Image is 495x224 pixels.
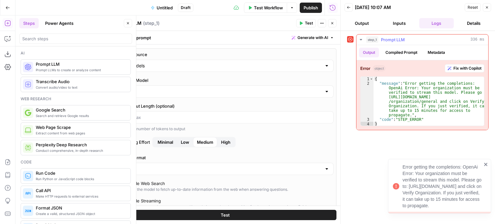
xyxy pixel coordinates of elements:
[217,137,234,147] button: Reasoning EffortMinimalLowMedium
[465,3,481,12] button: Reset
[36,194,125,199] span: Make HTTP requests to external services
[147,3,177,13] button: Untitled
[19,18,39,28] button: Steps
[110,31,340,44] div: Write your prompt
[361,122,374,126] div: 4
[361,81,374,117] div: 2
[361,77,374,81] div: 1
[221,212,230,218] span: Test
[121,63,322,69] input: My Models
[381,36,405,43] span: Prompt LLM
[181,5,190,11] span: Draft
[36,148,125,153] span: Conduct comprehensive, in-depth research
[117,154,334,161] label: Output Format
[356,34,488,45] button: 336 ms
[373,65,385,71] span: object
[445,64,484,73] button: Fix with Copilot
[21,50,131,56] div: Ai
[221,139,230,145] span: High
[22,35,129,42] input: Search steps
[117,51,334,58] label: Models Source
[300,3,322,13] button: Publish
[36,124,125,131] span: Web Page Scrape
[361,117,374,122] div: 3
[126,187,288,192] div: Allow the model to fetch up-to-date information from the web when answering questions.
[36,61,125,67] span: Prompt LLM
[359,48,379,57] button: Output
[453,65,481,71] span: Fix with Copilot
[305,20,313,26] span: Test
[126,180,165,187] div: Enable Web Search
[419,18,454,28] button: Logs
[21,96,131,102] div: Web research
[154,137,177,147] button: Reasoning EffortLowMediumHigh
[21,159,131,165] div: Code
[345,18,379,28] button: Output
[121,166,322,172] input: Text
[403,164,482,209] div: Error getting the completions: OpenAi Error: Your organization must be verified to stream this mo...
[289,34,336,42] button: Generate with AI
[36,85,125,90] span: Convert audio/video to text
[36,67,125,73] span: Prompt LLMs to create or analyze content
[370,77,373,81] span: Toggle code folding, rows 1 through 4
[296,19,316,27] button: Test
[36,187,125,194] span: Call API
[36,205,125,211] span: Format JSON
[36,113,125,118] span: Search and retrieve Google results
[114,210,336,220] button: Test
[143,20,160,26] span: ( step_1 )
[121,114,329,121] input: Auto-Max
[36,176,125,181] span: Run Python or JavaScript code blocks
[484,162,488,167] button: close
[181,139,189,145] span: Low
[244,3,287,13] button: Test Workflow
[297,35,328,41] span: Generate with AI
[304,5,318,11] span: Publish
[366,36,378,43] span: step_1
[471,37,484,43] span: 336 ms
[117,137,334,147] label: Reasoning Effort
[157,5,173,11] span: Untitled
[36,141,125,148] span: Perplexity Deep Research
[117,126,334,132] div: Maximum number of tokens to output
[117,77,334,83] label: Select AI Model
[177,137,193,147] button: Reasoning EffortMinimalMediumHigh
[36,78,125,85] span: Transcribe Audio
[126,198,161,204] div: Enable Streaming
[36,211,125,216] span: Create a valid, structured JSON object
[424,48,449,57] button: Metadata
[356,45,488,130] div: 336 ms
[36,131,125,136] span: Extract content from web pages
[36,107,125,113] span: Google Search
[382,48,421,57] button: Compiled Prompt
[254,5,283,11] span: Test Workflow
[117,103,334,109] label: Max Output Length (optional)
[360,65,370,72] strong: Error
[468,5,478,10] span: Reset
[382,18,417,28] button: Inputs
[197,139,213,145] span: Medium
[456,18,491,28] button: Details
[41,18,77,28] button: Power Agents
[158,139,173,145] span: Minimal
[126,204,309,210] div: View outputs as they are generated in real-time, rather than waiting for the entire execution to ...
[121,88,322,95] input: gpt-5
[36,170,125,176] span: Run Code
